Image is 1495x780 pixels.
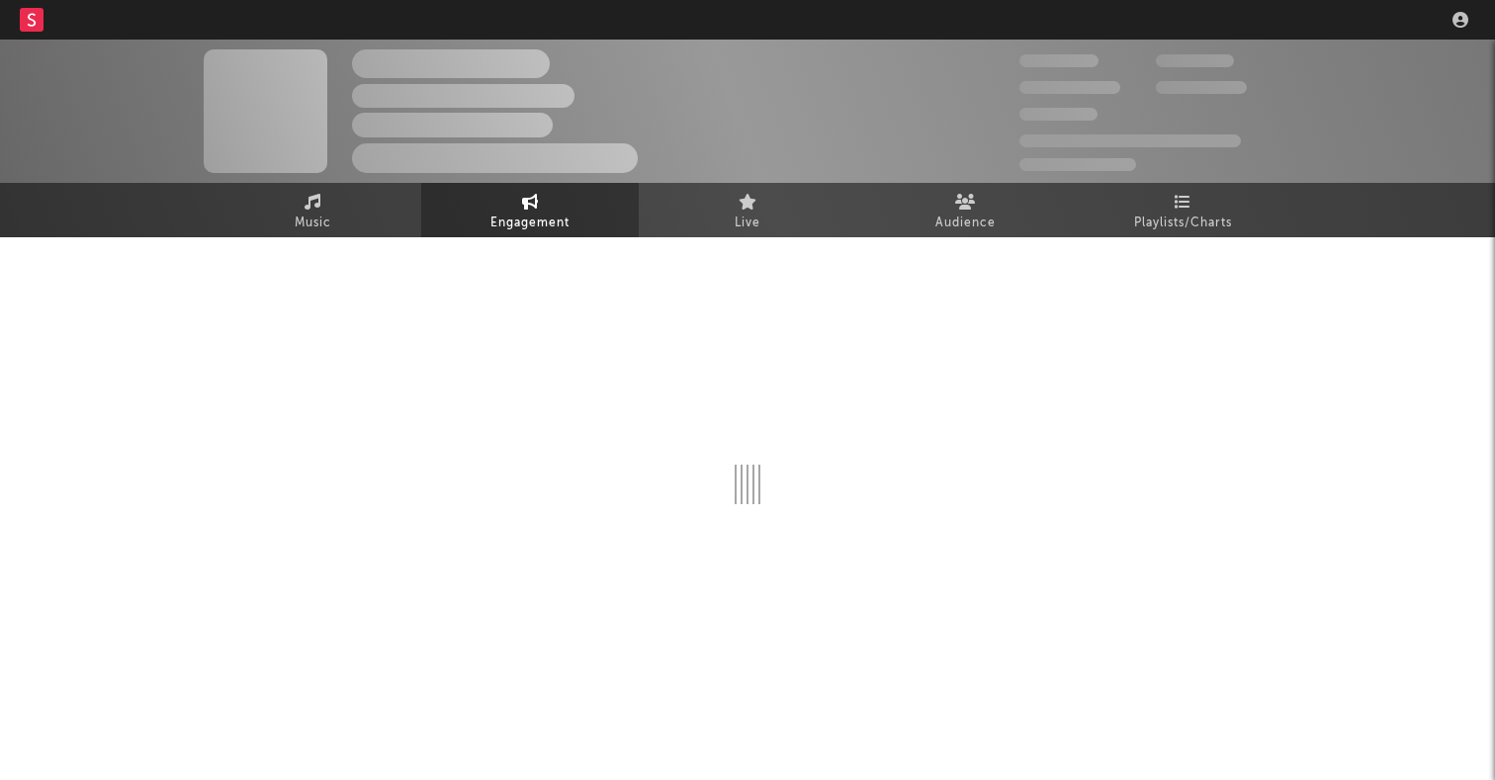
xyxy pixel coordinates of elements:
span: 1,000,000 [1156,81,1247,94]
span: 300,000 [1019,54,1099,67]
span: 100,000 [1019,108,1098,121]
span: Audience [935,212,996,235]
span: Engagement [490,212,570,235]
a: Music [204,183,421,237]
span: Live [735,212,760,235]
span: 100,000 [1156,54,1234,67]
a: Live [639,183,856,237]
a: Playlists/Charts [1074,183,1291,237]
span: Playlists/Charts [1134,212,1232,235]
span: 50,000,000 [1019,81,1120,94]
span: Music [295,212,331,235]
span: 50,000,000 Monthly Listeners [1019,134,1241,147]
a: Engagement [421,183,639,237]
a: Audience [856,183,1074,237]
span: Jump Score: 85.0 [1019,158,1136,171]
